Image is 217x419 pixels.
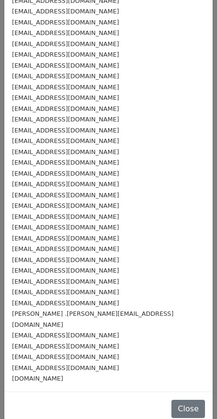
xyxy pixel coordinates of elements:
div: Widget de chat [169,373,217,419]
small: [DOMAIN_NAME] [12,375,63,382]
small: [EMAIL_ADDRESS][DOMAIN_NAME] [12,213,119,220]
small: [EMAIL_ADDRESS][DOMAIN_NAME] [12,62,119,69]
small: [EMAIL_ADDRESS][DOMAIN_NAME] [12,72,119,80]
small: [EMAIL_ADDRESS][DOMAIN_NAME] [12,278,119,285]
small: [EMAIL_ADDRESS][DOMAIN_NAME] [12,235,119,242]
small: [EMAIL_ADDRESS][DOMAIN_NAME] [12,8,119,15]
small: [EMAIL_ADDRESS][DOMAIN_NAME] [12,288,119,296]
small: [EMAIL_ADDRESS][DOMAIN_NAME] [12,343,119,350]
small: [EMAIL_ADDRESS][DOMAIN_NAME] [12,267,119,274]
small: [EMAIL_ADDRESS][DOMAIN_NAME] [12,29,119,36]
small: [EMAIL_ADDRESS][DOMAIN_NAME] [12,159,119,166]
small: [EMAIL_ADDRESS][DOMAIN_NAME] [12,180,119,188]
small: [EMAIL_ADDRESS][DOMAIN_NAME] [12,148,119,156]
small: [EMAIL_ADDRESS][DOMAIN_NAME] [12,137,119,144]
small: [EMAIL_ADDRESS][DOMAIN_NAME] [12,116,119,123]
small: [EMAIL_ADDRESS][DOMAIN_NAME] [12,105,119,112]
iframe: Chat Widget [169,373,217,419]
small: [EMAIL_ADDRESS][DOMAIN_NAME] [12,170,119,177]
small: [EMAIL_ADDRESS][DOMAIN_NAME] [12,19,119,26]
small: [EMAIL_ADDRESS][DOMAIN_NAME] [12,353,119,360]
small: [EMAIL_ADDRESS][DOMAIN_NAME] [12,245,119,252]
small: [EMAIL_ADDRESS][DOMAIN_NAME] [12,40,119,48]
small: [EMAIL_ADDRESS][DOMAIN_NAME] [12,192,119,199]
small: [PERSON_NAME] .[PERSON_NAME][EMAIL_ADDRESS][DOMAIN_NAME] [12,310,173,328]
small: [EMAIL_ADDRESS][DOMAIN_NAME] [12,224,119,231]
small: [EMAIL_ADDRESS][DOMAIN_NAME] [12,84,119,91]
small: [EMAIL_ADDRESS][DOMAIN_NAME] [12,364,119,371]
small: [EMAIL_ADDRESS][DOMAIN_NAME] [12,332,119,339]
small: [EMAIL_ADDRESS][DOMAIN_NAME] [12,94,119,101]
small: [EMAIL_ADDRESS][DOMAIN_NAME] [12,256,119,263]
small: [EMAIL_ADDRESS][DOMAIN_NAME] [12,202,119,209]
small: [EMAIL_ADDRESS][DOMAIN_NAME] [12,51,119,58]
small: [EMAIL_ADDRESS][DOMAIN_NAME] [12,127,119,134]
small: [EMAIL_ADDRESS][DOMAIN_NAME] [12,299,119,307]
